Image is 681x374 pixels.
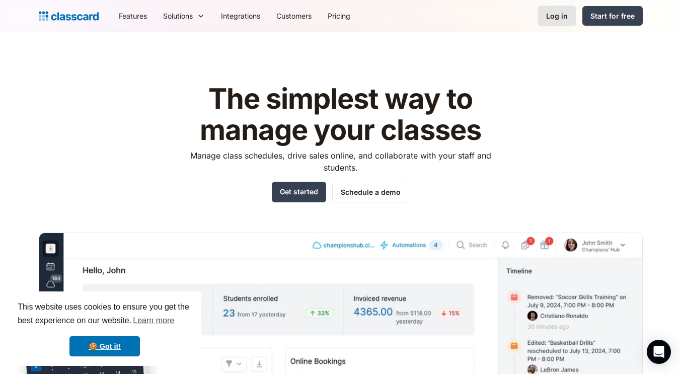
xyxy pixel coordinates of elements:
h1: The simplest way to manage your classes [181,84,500,145]
a: home [39,9,99,23]
div: cookieconsent [8,291,201,366]
p: Manage class schedules, drive sales online, and collaborate with your staff and students. [181,149,500,174]
div: Log in [546,11,568,21]
a: Customers [268,5,320,27]
div: Open Intercom Messenger [647,340,671,364]
div: Start for free [590,11,635,21]
a: learn more about cookies [131,313,176,328]
a: Start for free [582,6,643,26]
div: Solutions [163,11,193,21]
a: Schedule a demo [332,182,409,202]
a: dismiss cookie message [69,336,140,356]
a: Pricing [320,5,358,27]
a: Log in [538,6,576,26]
a: Get started [272,182,326,202]
span: This website uses cookies to ensure you get the best experience on our website. [18,301,192,328]
div: Solutions [155,5,213,27]
a: Integrations [213,5,268,27]
a: Features [111,5,155,27]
